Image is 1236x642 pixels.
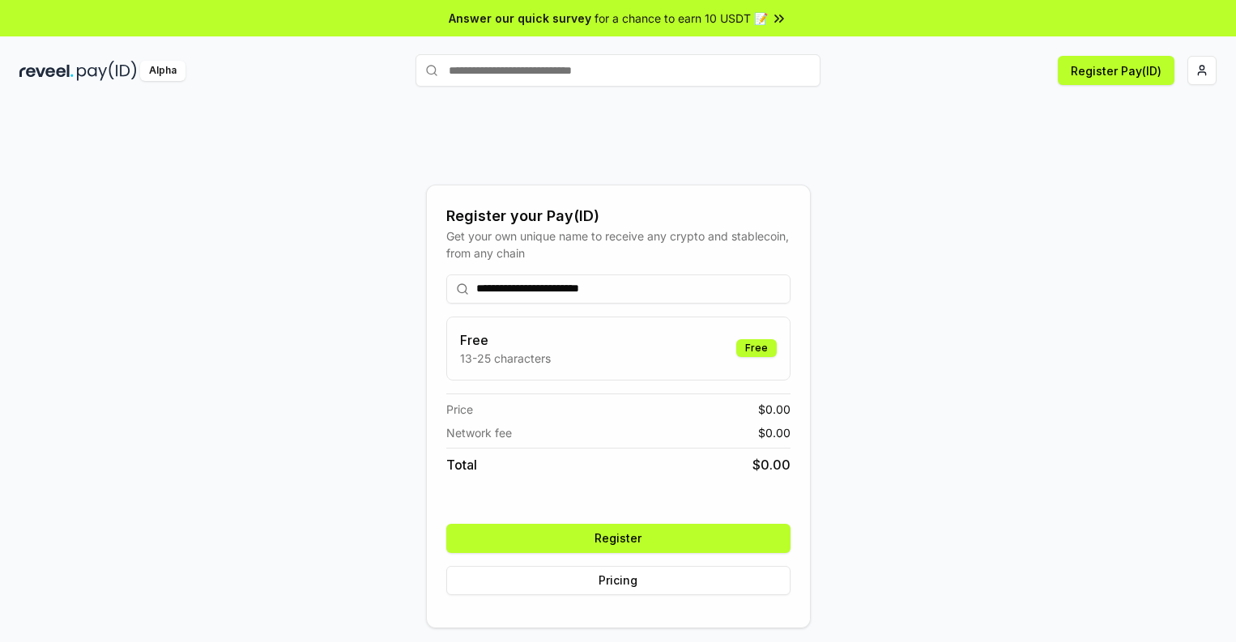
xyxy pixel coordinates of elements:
[736,339,777,357] div: Free
[758,401,791,418] span: $ 0.00
[446,401,473,418] span: Price
[446,227,791,261] div: Get your own unique name to receive any crypto and stablecoin, from any chain
[19,61,74,81] img: reveel_dark
[140,61,185,81] div: Alpha
[446,455,477,474] span: Total
[446,566,791,595] button: Pricing
[77,61,137,81] img: pay_id
[758,424,791,441] span: $ 0.00
[1058,56,1174,85] button: Register Pay(ID)
[449,10,591,27] span: Answer our quick survey
[460,350,551,367] p: 13-25 characters
[446,205,791,227] div: Register your Pay(ID)
[595,10,768,27] span: for a chance to earn 10 USDT 📝
[460,330,551,350] h3: Free
[446,524,791,553] button: Register
[446,424,512,441] span: Network fee
[752,455,791,474] span: $ 0.00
